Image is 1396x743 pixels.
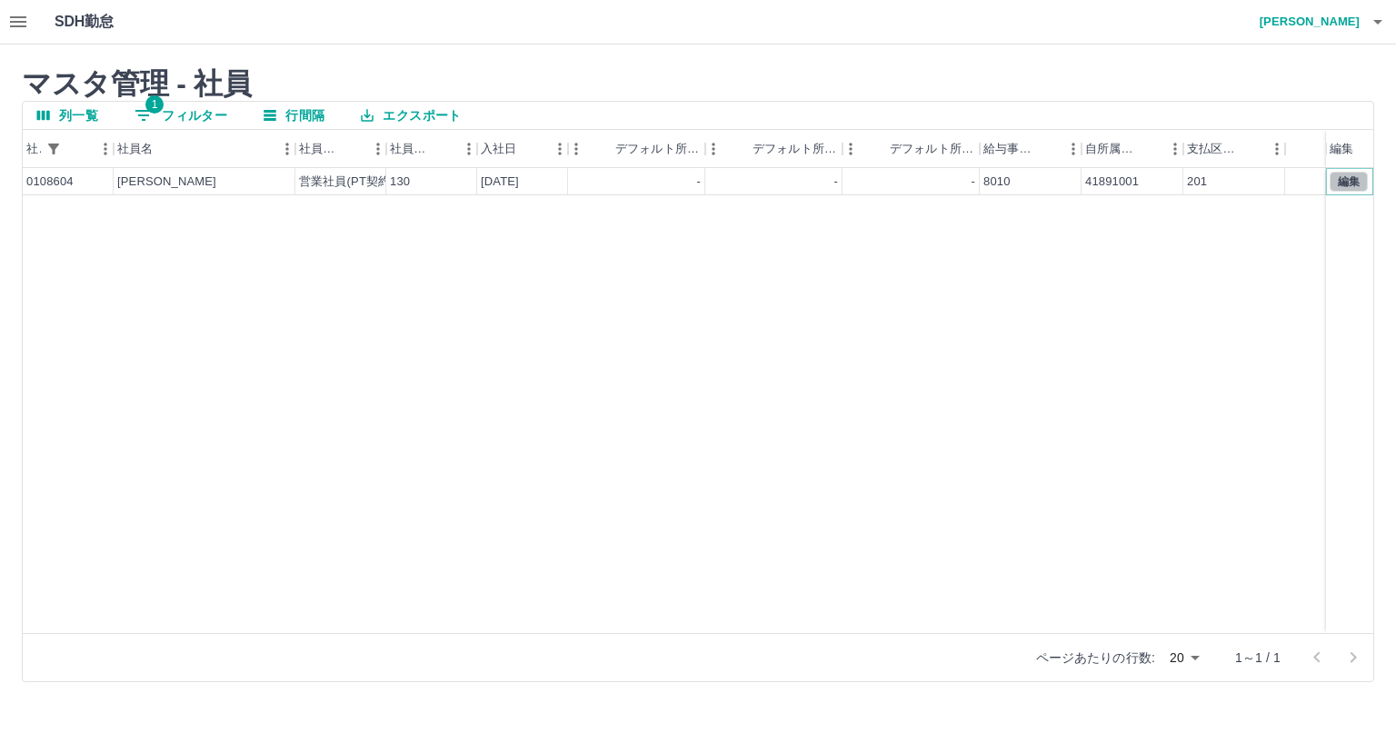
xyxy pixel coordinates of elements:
[568,130,705,168] div: デフォルト所定開始時刻
[1162,135,1189,163] button: メニュー
[972,173,975,191] div: -
[1263,135,1291,163] button: メニュー
[23,130,114,168] div: 社員番号
[983,173,1011,191] div: 8010
[705,130,843,168] div: デフォルト所定終業時刻
[1162,645,1206,671] div: 20
[834,173,838,191] div: -
[339,136,364,162] button: ソート
[120,102,242,129] button: フィルター表示
[274,135,301,163] button: メニュー
[117,130,153,168] div: 社員名
[980,130,1082,168] div: 給与事業所コード
[41,136,66,162] div: 1件のフィルターを適用中
[386,130,477,168] div: 社員区分コード
[1085,173,1139,191] div: 41891001
[26,130,41,168] div: 社員番号
[1238,136,1263,162] button: ソート
[153,136,178,162] button: ソート
[590,136,615,162] button: ソート
[249,102,339,129] button: 行間隔
[23,102,113,129] button: 列選択
[697,173,701,191] div: -
[299,130,339,168] div: 社員区分
[299,173,394,191] div: 営業社員(PT契約)
[843,130,980,168] div: デフォルト所定休憩時間
[117,173,216,191] div: [PERSON_NAME]
[1036,649,1155,667] p: ページあたりの行数:
[26,173,74,191] div: 0108604
[390,130,430,168] div: 社員区分コード
[983,130,1034,168] div: 給与事業所コード
[890,130,976,168] div: デフォルト所定休憩時間
[1034,136,1060,162] button: ソート
[430,136,455,162] button: ソート
[1085,130,1136,168] div: 自所属契約コード
[516,136,542,162] button: ソート
[22,66,1374,101] h2: マスタ管理 - 社員
[66,136,92,162] button: ソート
[1235,649,1281,667] p: 1～1 / 1
[1187,130,1238,168] div: 支払区分コード
[481,173,519,191] div: [DATE]
[1326,130,1373,168] div: 編集
[1136,136,1162,162] button: ソート
[1082,130,1183,168] div: 自所属契約コード
[753,130,839,168] div: デフォルト所定終業時刻
[615,130,702,168] div: デフォルト所定開始時刻
[390,173,410,191] div: 130
[1187,173,1207,191] div: 201
[477,130,568,168] div: 入社日
[1330,172,1368,192] button: 編集
[364,135,392,163] button: メニュー
[295,130,386,168] div: 社員区分
[546,135,573,163] button: メニュー
[92,135,119,163] button: メニュー
[727,136,753,162] button: ソート
[145,95,164,114] span: 1
[346,102,475,129] button: エクスポート
[114,130,295,168] div: 社員名
[1183,130,1285,168] div: 支払区分コード
[1060,135,1087,163] button: メニュー
[481,130,516,168] div: 入社日
[455,135,483,163] button: メニュー
[1330,130,1353,168] div: 編集
[864,136,890,162] button: ソート
[41,136,66,162] button: フィルター表示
